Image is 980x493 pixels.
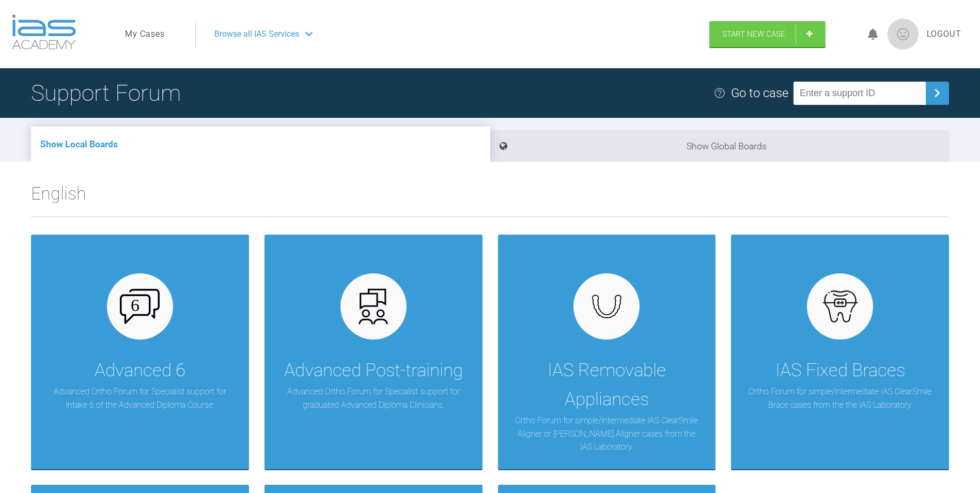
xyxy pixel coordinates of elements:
[929,85,945,101] img: chevronRight.28bd32b0.svg
[284,356,463,385] div: Advanced Post-training
[731,83,788,103] div: Go to case
[820,287,860,327] img: fixed.9f4e6236.svg
[709,21,826,47] a: Start New Case
[587,291,627,321] img: removables.927eaa4e.svg
[12,14,76,50] img: logo-light.3e3ef733.png
[514,356,701,414] div: IAS Removable Appliances
[514,414,701,454] p: Ortho Forum for simple/intermediate IAS ClearSmile Aligner or [PERSON_NAME] Aligner cases from th...
[265,235,483,469] a: Advanced Post-trainingAdvanced Ortho Forum for Specialist support for graduated Advanced Diploma ...
[31,179,949,217] h2: English
[31,75,181,111] h1: Support Forum
[498,235,716,469] a: IAS Removable AppliancesOrtho Forum for simple/intermediate IAS ClearSmile Aligner or [PERSON_NAM...
[794,82,926,105] input: Enter a support ID
[746,385,934,411] p: Ortho Forum for simple/intermediate IAS ClearSmile Brace cases from the the IAS Laboratory.
[31,127,490,162] li: Show Local Boards
[490,130,950,162] li: Show Global Boards
[731,235,949,469] a: IAS Fixed BracesOrtho Forum for simple/intermediate IAS ClearSmile Brace cases from the the IAS L...
[46,385,234,411] p: Advanced Ortho Forum for Specialist support for Intake 6 of the Advanced Diploma Course.
[722,29,785,39] span: Start New Case
[95,356,185,385] div: Advanced 6
[888,19,919,50] img: profile.png
[280,385,467,411] p: Advanced Ortho Forum for Specialist support for graduated Advanced Diploma Clinicians.
[214,27,299,41] span: Browse all IAS Services
[775,356,905,385] div: IAS Fixed Braces
[927,27,961,41] a: Logout
[31,235,249,469] a: Advanced 6Advanced Ortho Forum for Specialist support for Intake 6 of the Advanced Diploma Course.
[353,287,393,327] img: advanced.73cea251.svg
[713,87,726,99] img: help.e70b9f3d.svg
[125,27,165,41] a: My Cases
[120,289,160,324] img: advanced-6.cf6970cb.svg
